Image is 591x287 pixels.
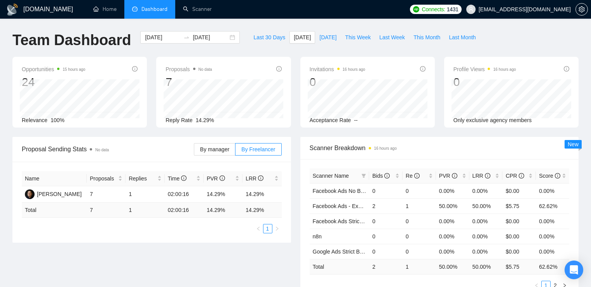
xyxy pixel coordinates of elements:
[406,173,420,179] span: Re
[241,146,275,152] span: By Freelancer
[341,31,375,44] button: This Week
[263,224,272,233] a: 1
[575,3,588,16] button: setting
[87,203,126,218] td: 7
[445,31,480,44] button: Last Month
[403,244,436,259] td: 0
[313,233,322,240] a: n8n
[22,75,85,89] div: 24
[204,203,242,218] td: 14.29 %
[519,173,524,178] span: info-circle
[453,75,516,89] div: 0
[22,117,47,123] span: Relevance
[129,174,155,183] span: Replies
[319,33,336,42] span: [DATE]
[242,203,281,218] td: 14.29 %
[253,33,285,42] span: Last 30 Days
[315,31,341,44] button: [DATE]
[369,213,403,229] td: 0
[126,186,164,203] td: 1
[469,213,503,229] td: 0.00%
[374,146,397,150] time: 16 hours ago
[276,66,282,72] span: info-circle
[310,117,351,123] span: Acceptance Rate
[536,259,569,274] td: 62.62 %
[196,117,214,123] span: 14.29%
[275,226,279,231] span: right
[51,117,65,123] span: 100%
[469,244,503,259] td: 0.00%
[313,203,389,209] a: Facebook Ads - Exact Phrasing
[254,224,263,233] li: Previous Page
[369,198,403,213] td: 2
[246,175,263,182] span: LRR
[22,171,87,186] th: Name
[379,33,405,42] span: Last Week
[310,75,365,89] div: 0
[502,244,536,259] td: $0.00
[166,65,212,74] span: Proposals
[436,213,469,229] td: 0.00%
[502,213,536,229] td: $0.00
[166,117,192,123] span: Reply Rate
[25,189,35,199] img: DS
[166,75,212,89] div: 7
[87,186,126,203] td: 7
[536,244,569,259] td: 0.00%
[204,186,242,203] td: 14.29%
[413,6,419,12] img: upwork-logo.png
[468,7,474,12] span: user
[485,173,490,178] span: info-circle
[372,173,390,179] span: Bids
[369,229,403,244] td: 0
[502,259,536,274] td: $ 5.75
[375,31,409,44] button: Last Week
[436,244,469,259] td: 0.00%
[502,198,536,213] td: $5.75
[502,229,536,244] td: $0.00
[22,65,85,74] span: Opportunities
[313,218,380,224] a: Facebook Ads Strict Budget
[90,174,117,183] span: Proposals
[447,5,459,14] span: 1431
[132,66,138,72] span: info-circle
[409,31,445,44] button: This Month
[536,229,569,244] td: 0.00%
[575,6,588,12] a: setting
[555,173,560,178] span: info-circle
[403,198,436,213] td: 1
[126,203,164,218] td: 1
[472,173,490,179] span: LRR
[37,190,82,198] div: [PERSON_NAME]
[132,6,138,12] span: dashboard
[22,144,194,154] span: Proposal Sending Stats
[384,173,390,178] span: info-circle
[199,67,212,72] span: No data
[469,259,503,274] td: 50.00 %
[469,183,503,198] td: 0.00%
[289,31,315,44] button: [DATE]
[403,229,436,244] td: 0
[242,186,281,203] td: 14.29%
[414,173,420,178] span: info-circle
[272,224,282,233] button: right
[313,248,373,255] a: Google Ads Strict Budget
[193,33,228,42] input: End date
[413,33,440,42] span: This Month
[403,259,436,274] td: 1
[436,198,469,213] td: 50.00%
[93,6,117,12] a: homeHome
[345,33,371,42] span: This Week
[256,226,261,231] span: left
[536,213,569,229] td: 0.00%
[354,117,357,123] span: --
[25,191,82,197] a: DS[PERSON_NAME]
[165,203,204,218] td: 02:00:16
[313,188,375,194] a: Facebook Ads No Budget
[168,175,187,182] span: Time
[369,259,403,274] td: 2
[165,186,204,203] td: 02:00:16
[452,173,457,178] span: info-circle
[493,67,516,72] time: 16 hours ago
